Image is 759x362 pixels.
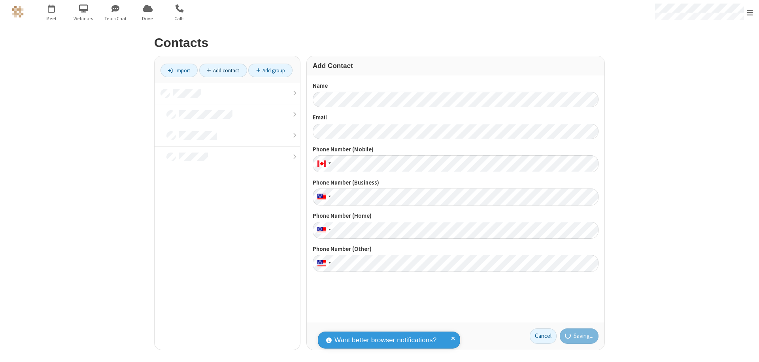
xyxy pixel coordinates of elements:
[133,15,162,22] span: Drive
[313,81,599,90] label: Name
[530,328,557,344] a: Cancel
[313,113,599,122] label: Email
[313,211,599,221] label: Phone Number (Home)
[248,64,293,77] a: Add group
[154,36,605,50] h2: Contacts
[69,15,98,22] span: Webinars
[160,64,198,77] a: Import
[37,15,66,22] span: Meet
[12,6,24,18] img: QA Selenium DO NOT DELETE OR CHANGE
[313,189,333,206] div: United States: + 1
[313,178,599,187] label: Phone Number (Business)
[313,255,333,272] div: United States: + 1
[313,145,599,154] label: Phone Number (Mobile)
[313,155,333,172] div: Canada: + 1
[101,15,130,22] span: Team Chat
[313,62,599,70] h3: Add Contact
[313,222,333,239] div: United States: + 1
[165,15,194,22] span: Calls
[334,335,436,345] span: Want better browser notifications?
[560,328,599,344] button: Saving...
[313,245,599,254] label: Phone Number (Other)
[574,332,593,341] span: Saving...
[199,64,247,77] a: Add contact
